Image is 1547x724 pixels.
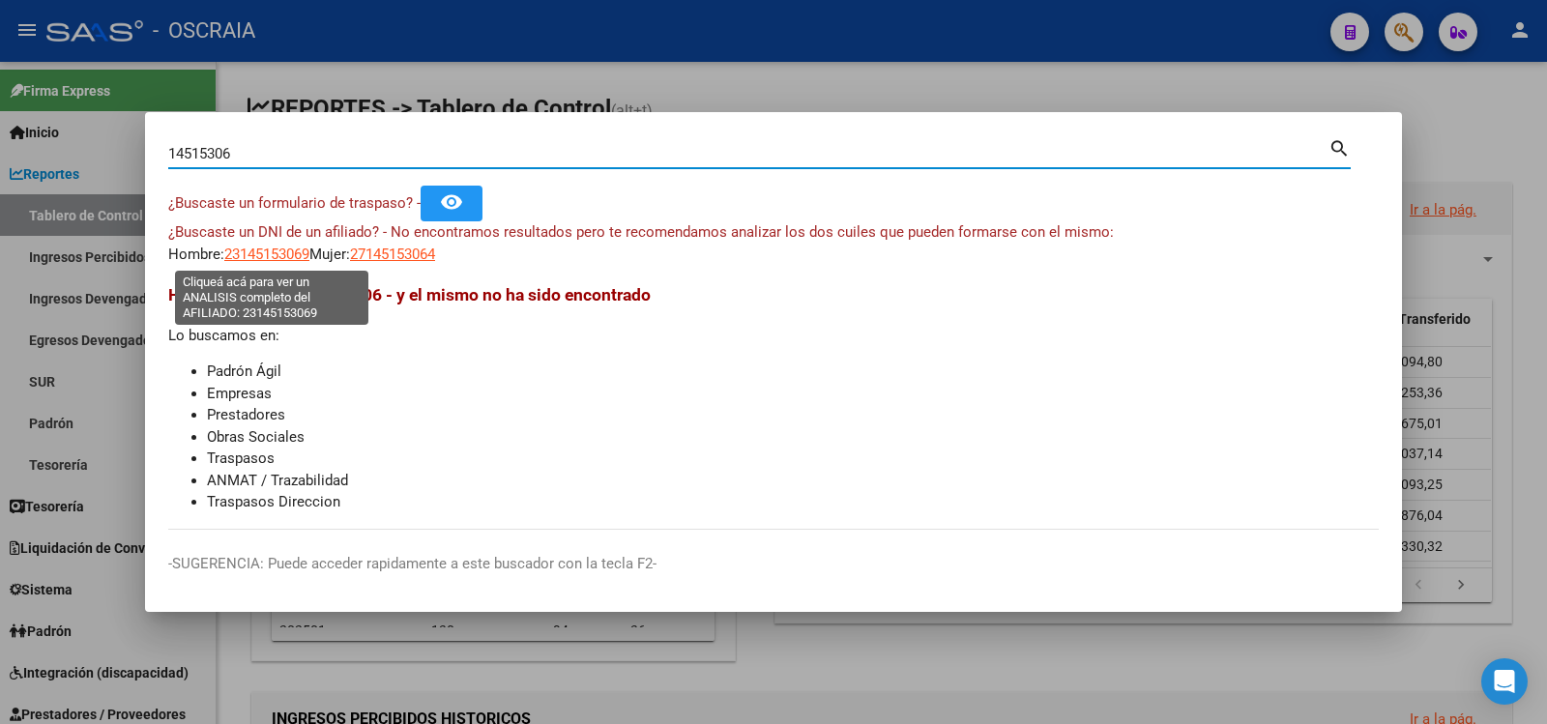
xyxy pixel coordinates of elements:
[1481,658,1528,705] div: Open Intercom Messenger
[440,190,463,214] mat-icon: remove_red_eye
[1328,135,1351,159] mat-icon: search
[168,223,1114,241] span: ¿Buscaste un DNI de un afiliado? - No encontramos resultados pero te recomendamos analizar los do...
[207,383,1379,405] li: Empresas
[168,282,1379,513] div: Lo buscamos en:
[207,448,1379,470] li: Traspasos
[207,491,1379,513] li: Traspasos Direccion
[168,553,1379,575] p: -SUGERENCIA: Puede acceder rapidamente a este buscador con la tecla F2-
[168,221,1379,265] div: Hombre: Mujer:
[207,404,1379,426] li: Prestadores
[168,285,651,304] span: Hemos buscado - 14515306 - y el mismo no ha sido encontrado
[207,361,1379,383] li: Padrón Ágil
[350,246,435,263] span: 27145153064
[224,246,309,263] span: 23145153069
[207,470,1379,492] li: ANMAT / Trazabilidad
[207,426,1379,449] li: Obras Sociales
[168,194,421,212] span: ¿Buscaste un formulario de traspaso? -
